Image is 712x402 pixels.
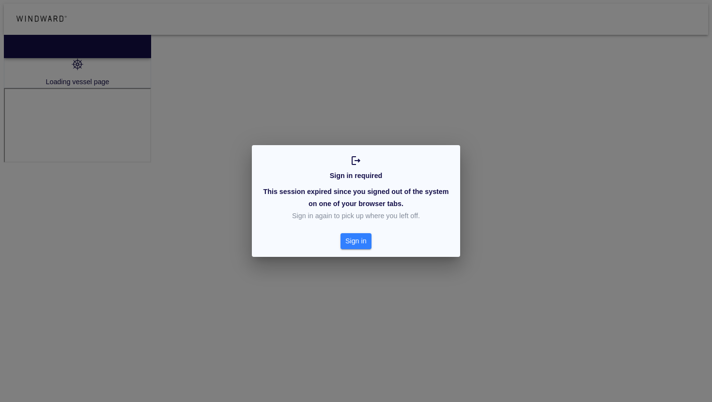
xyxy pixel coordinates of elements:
div: Sign in required [328,168,385,184]
div: Sign in again to pick up where you left off. [292,210,420,222]
button: Sign in [341,233,371,249]
iframe: Chat [671,358,705,395]
div: This session expired since you signed out of the system on one of your browser tabs. [262,184,451,212]
div: Sign in [343,233,369,249]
